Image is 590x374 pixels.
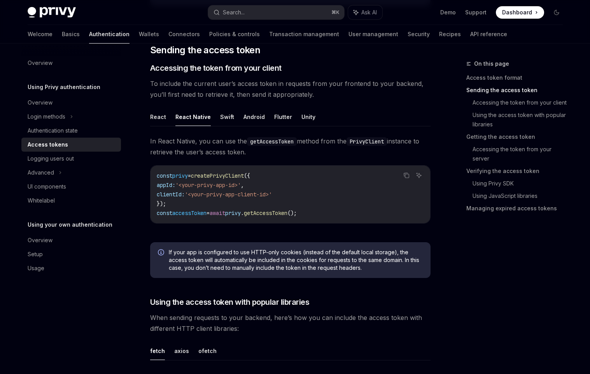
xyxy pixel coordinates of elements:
[172,172,188,179] span: privy
[28,58,53,68] div: Overview
[473,96,569,109] a: Accessing the token from your client
[473,190,569,202] a: Using JavaScript libraries
[28,236,53,245] div: Overview
[241,210,244,217] span: .
[150,342,165,360] button: fetch
[168,25,200,44] a: Connectors
[348,5,382,19] button: Ask AI
[21,152,121,166] a: Logging users out
[439,25,461,44] a: Recipes
[28,264,44,273] div: Usage
[175,182,241,189] span: '<your-privy-app-id>'
[28,98,53,107] div: Overview
[28,25,53,44] a: Welcome
[28,220,112,229] h5: Using your own authentication
[21,56,121,70] a: Overview
[28,126,78,135] div: Authentication state
[150,44,261,56] span: Sending the access token
[466,131,569,143] a: Getting the access token
[198,342,217,360] button: ofetch
[158,249,166,257] svg: Info
[466,84,569,96] a: Sending the access token
[21,180,121,194] a: UI components
[21,96,121,110] a: Overview
[188,172,191,179] span: =
[28,112,65,121] div: Login methods
[150,297,310,308] span: Using the access token with popular libraries
[21,247,121,261] a: Setup
[361,9,377,16] span: Ask AI
[62,25,80,44] a: Basics
[287,210,297,217] span: ();
[157,200,166,207] span: });
[223,8,245,17] div: Search...
[28,182,66,191] div: UI components
[172,210,207,217] span: accessToken
[247,137,297,146] code: getAccessToken
[175,108,211,126] button: React Native
[347,137,387,146] code: PrivyClient
[348,25,398,44] a: User management
[150,108,166,126] button: React
[28,154,74,163] div: Logging users out
[209,25,260,44] a: Policies & controls
[185,191,272,198] span: '<your-privy-app-client-id>'
[28,168,54,177] div: Advanced
[244,172,250,179] span: ({
[207,210,210,217] span: =
[28,196,55,205] div: Whitelabel
[466,72,569,84] a: Access token format
[269,25,339,44] a: Transaction management
[502,9,532,16] span: Dashboard
[331,9,340,16] span: ⌘ K
[157,182,175,189] span: appId:
[243,108,265,126] button: Android
[21,194,121,208] a: Whitelabel
[244,210,287,217] span: getAccessToken
[157,210,172,217] span: const
[473,109,569,131] a: Using the access token with popular libraries
[220,108,234,126] button: Swift
[466,165,569,177] a: Verifying the access token
[150,136,431,157] span: In React Native, you can use the method from the instance to retrieve the user’s access token.
[169,248,423,272] span: If your app is configured to use HTTP-only cookies (instead of the default local storage), the ac...
[28,82,100,92] h5: Using Privy authentication
[496,6,544,19] a: Dashboard
[150,78,431,100] span: To include the current user’s access token in requests from your frontend to your backend, you’ll...
[241,182,244,189] span: ,
[174,342,189,360] button: axios
[21,261,121,275] a: Usage
[157,172,172,179] span: const
[550,6,563,19] button: Toggle dark mode
[157,191,185,198] span: clientId:
[466,202,569,215] a: Managing expired access tokens
[474,59,509,68] span: On this page
[21,138,121,152] a: Access tokens
[21,124,121,138] a: Authentication state
[139,25,159,44] a: Wallets
[301,108,315,126] button: Unity
[414,170,424,180] button: Ask AI
[28,250,43,259] div: Setup
[274,108,292,126] button: Flutter
[408,25,430,44] a: Security
[191,172,244,179] span: createPrivyClient
[150,312,431,334] span: When sending requests to your backend, here’s how you can include the access token with different...
[225,210,241,217] span: privy
[473,143,569,165] a: Accessing the token from your server
[208,5,344,19] button: Search...⌘K
[21,233,121,247] a: Overview
[89,25,130,44] a: Authentication
[210,210,225,217] span: await
[470,25,507,44] a: API reference
[28,140,68,149] div: Access tokens
[150,63,282,73] span: Accessing the token from your client
[401,170,411,180] button: Copy the contents from the code block
[465,9,487,16] a: Support
[28,7,76,18] img: dark logo
[440,9,456,16] a: Demo
[473,177,569,190] a: Using Privy SDK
